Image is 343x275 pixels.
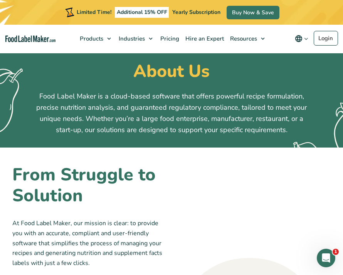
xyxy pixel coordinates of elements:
[317,249,335,267] iframe: Intercom live chat
[115,7,169,18] span: Additional 15% OFF
[12,61,331,81] h1: About Us
[226,25,269,53] a: Resources
[227,6,279,19] a: Buy Now & Save
[77,8,111,16] span: Limited Time!
[333,249,339,255] span: 1
[12,165,167,206] h2: From Struggle to Solution
[116,35,146,42] span: Industries
[183,35,225,42] span: Hire an Expert
[5,36,55,42] a: Food Label Maker homepage
[314,31,338,46] a: Login
[182,25,226,53] a: Hire an Expert
[77,35,104,42] span: Products
[158,35,180,42] span: Pricing
[115,25,156,53] a: Industries
[33,91,310,135] p: Food Label Maker is a cloud-based software that offers powerful recipe formulation, precise nutri...
[156,25,182,53] a: Pricing
[172,8,220,16] span: Yearly Subscription
[76,25,115,53] a: Products
[289,31,314,46] button: Change language
[12,219,162,267] span: At Food Label Maker, our mission is clear: to provide you with an accurate, compliant and user-fr...
[228,35,258,42] span: Resources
